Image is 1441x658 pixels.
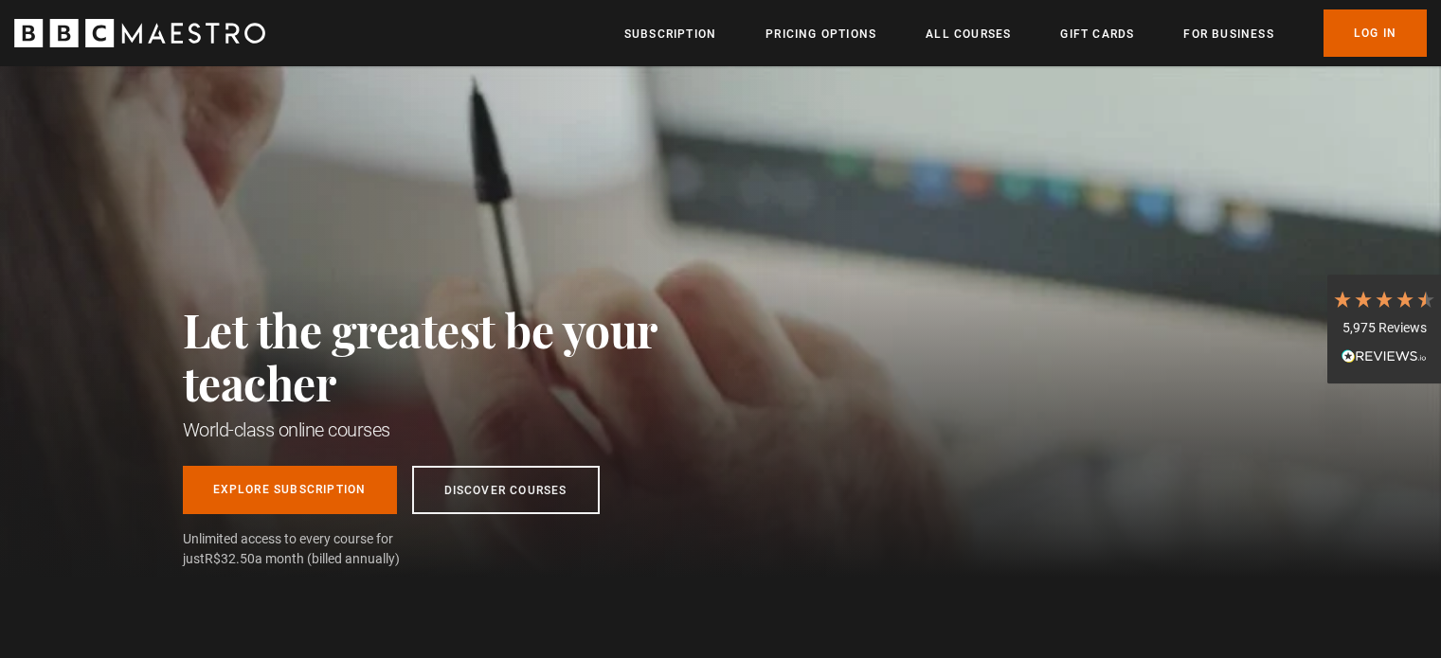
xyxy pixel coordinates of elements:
[1332,289,1436,310] div: 4.7 Stars
[766,25,876,44] a: Pricing Options
[1342,349,1427,363] img: REVIEWS.io
[14,19,265,47] svg: BBC Maestro
[1327,275,1441,384] div: 5,975 ReviewsRead All Reviews
[183,417,742,443] h1: World-class online courses
[1183,25,1273,44] a: For business
[1332,319,1436,338] div: 5,975 Reviews
[183,303,742,409] h2: Let the greatest be your teacher
[624,9,1427,57] nav: Primary
[1060,25,1134,44] a: Gift Cards
[205,551,255,566] span: R$32.50
[412,466,600,514] a: Discover Courses
[183,466,397,514] a: Explore Subscription
[624,25,716,44] a: Subscription
[1332,347,1436,369] div: Read All Reviews
[183,529,439,569] span: Unlimited access to every course for just a month (billed annually)
[926,25,1011,44] a: All Courses
[1324,9,1427,57] a: Log In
